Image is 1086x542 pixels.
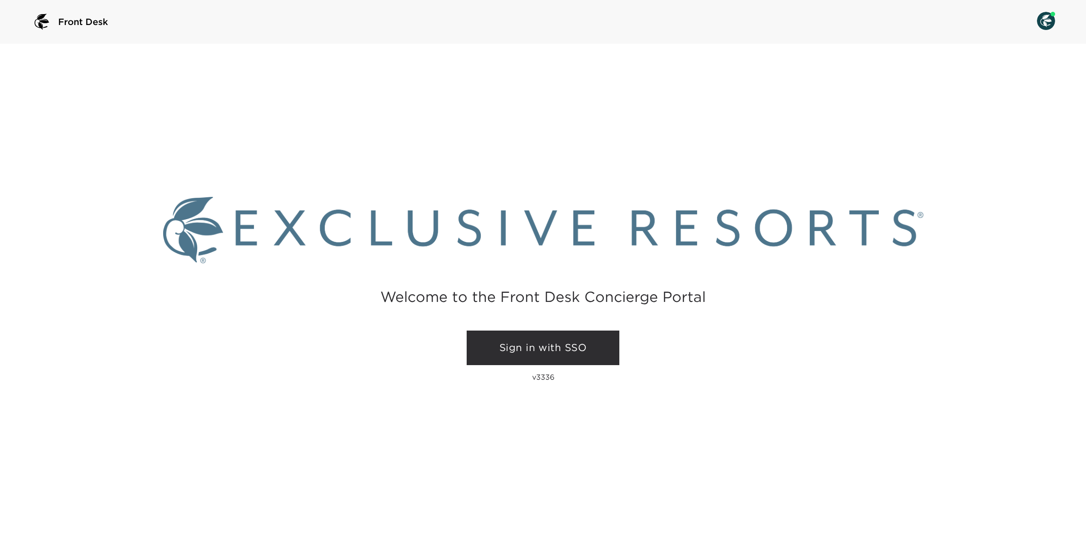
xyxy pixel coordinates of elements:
[58,15,108,28] span: Front Desk
[532,372,554,381] p: v3336
[31,11,53,33] img: logo
[163,197,923,263] img: Exclusive Resorts logo
[380,290,706,304] h2: Welcome to the Front Desk Concierge Portal
[1037,12,1055,30] img: User
[467,331,619,365] a: Sign in with SSO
